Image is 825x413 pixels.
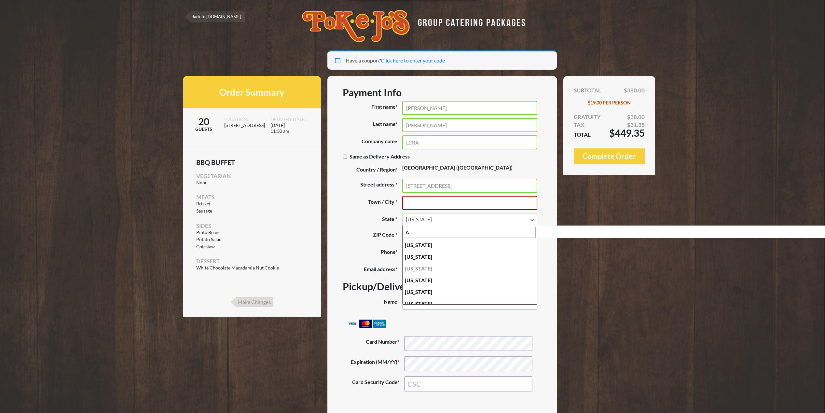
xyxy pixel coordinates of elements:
[381,57,445,63] a: Click here to enter your code
[403,274,537,286] li: [US_STATE]
[183,126,225,132] span: GUESTS
[343,150,415,163] label: Same as Delivery Address
[403,298,537,310] li: [US_STATE]
[403,251,537,263] li: [US_STATE]
[343,296,402,310] label: Name
[196,159,308,166] span: BBQ Buffet
[574,131,591,139] span: TOTAL
[224,117,262,122] span: LOCATION:
[343,164,402,175] label: Country / Region
[327,50,557,70] div: Have a coupon?
[406,215,534,223] span: Texas
[574,87,601,94] span: SUBTOTAL
[395,231,397,238] abbr: required
[404,376,532,392] input: CSC
[403,263,537,274] li: [US_STATE]
[346,320,359,328] img: visa
[403,286,537,298] li: [US_STATE]
[395,181,397,187] abbr: required
[395,199,397,205] abbr: required
[373,320,386,328] img: amex
[270,117,309,122] span: DELIVERY DATE:
[627,113,645,121] span: $38.00
[343,155,347,159] input: Same as Delivery Address
[196,237,308,242] li: Potato Salad
[402,164,513,171] strong: [GEOGRAPHIC_DATA] ([GEOGRAPHIC_DATA])
[270,122,309,143] span: [DATE] 11:30 am
[219,87,284,98] span: Order Summary
[609,129,645,137] span: $449.35
[196,180,308,186] li: None
[302,10,410,42] img: logo.svg
[196,222,211,229] span: Sides
[348,336,536,396] fieldset: Payment Info
[196,230,308,235] li: Pinto Beans
[624,87,645,94] span: $380.00
[574,99,645,107] div: $19.00 PER PERSON
[343,118,402,132] label: Last name
[403,239,537,251] li: [US_STATE]
[196,208,308,214] li: Sausage
[343,229,402,243] label: ZIP Code
[402,179,537,193] input: House number and street name
[343,101,402,115] label: First name
[413,15,526,28] div: GROUP CATERING PACKAGES
[196,194,214,200] span: Meats
[574,113,600,121] span: GRATUITY
[196,201,308,207] li: Brisket
[196,172,231,179] span: Vegetarian
[348,336,404,351] label: Card Number
[343,263,402,277] label: Email address
[224,122,262,143] span: [STREET_ADDRESS]
[348,376,404,392] label: Card Security Code
[395,216,397,222] abbr: required
[196,258,220,265] span: Dessert
[343,196,402,210] label: Town / City
[343,87,542,98] h3: Payment Info
[343,213,402,226] label: State
[196,244,308,250] li: Coleslaw
[185,11,245,22] a: Back to [DOMAIN_NAME]
[574,121,584,129] span: TAX
[183,117,225,126] span: 20
[343,281,542,292] h3: Pickup/Delivery Contact
[402,213,537,226] span: State
[359,320,372,328] img: mastercard
[343,179,402,193] label: Street address
[196,265,308,271] li: White Chocolate Macadamia Nut Cookie
[627,121,645,129] span: $31.35
[231,297,273,307] input: Make Changes
[343,135,402,149] label: Company name
[348,356,404,371] label: Expiration (MM/YY)
[343,246,402,260] label: Phone
[574,148,645,164] button: Complete Order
